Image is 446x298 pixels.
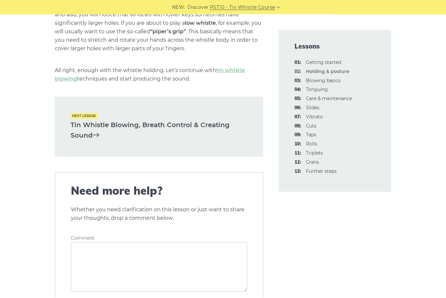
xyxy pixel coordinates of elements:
[306,141,317,147] a: 10:Rolls
[306,150,323,156] a: 11:Triplets
[306,68,349,74] strong: Holding & posture
[55,67,263,83] p: All right, enough with the whistle holding. Let’s continue with techniques and start producing th...
[295,59,301,67] span: 01:
[306,96,352,101] a: 05:Care & maintenance
[55,2,263,53] p: You should keep in mind that hole diameter varies from whistle type to type, and also, you will n...
[306,159,319,165] a: 12:Crans
[295,140,301,148] span: 10:
[295,77,301,85] span: 03:
[71,113,97,119] span: Next lesson
[295,104,301,112] span: 06:
[295,122,301,130] span: 08:
[306,114,323,120] a: 07:Vibrato
[306,105,319,111] a: 06:Slides
[295,113,301,121] span: 07:
[306,123,316,129] a: 08:Cuts
[150,29,186,35] strong: “piper’s grip”
[306,168,337,174] a: 13:Further steps
[71,120,247,141] a: Tin Whistle Blowing, Breath Control & Creating Sound
[295,86,301,94] span: 04:
[172,4,185,11] span: NEW:
[210,4,275,11] a: PST10 - Tin Whistle Course
[71,206,247,223] p: Whether you need clarification on this lesson or just want to share your thoughts, drop a comment...
[55,67,245,82] a: tin whistle blowing
[71,236,247,241] label: Comment
[295,149,301,157] span: 11:
[306,78,341,83] a: 03:Blowing basics
[71,185,247,198] span: Need more help?
[187,4,209,11] span: Discover
[295,168,301,175] span: 13:
[295,131,301,139] span: 09:
[306,59,341,65] a: 01:Getting started
[295,68,301,76] span: 02:
[295,95,301,103] span: 05:
[295,42,375,51] span: Lessons
[185,20,216,26] strong: low whistle
[295,158,301,166] span: 12:
[306,132,316,138] a: 09:Taps
[306,86,328,92] a: 04:Tonguing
